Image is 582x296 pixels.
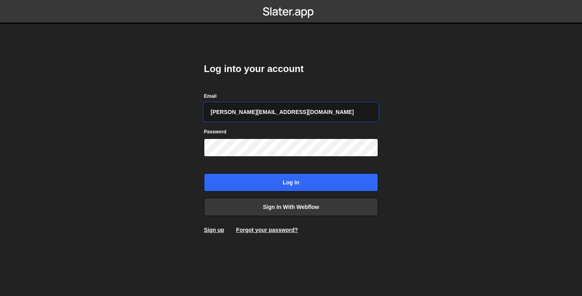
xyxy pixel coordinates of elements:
label: Email [204,92,217,100]
a: Sign up [204,227,224,233]
a: Forgot your password? [236,227,298,233]
a: Sign in with Webflow [204,198,378,216]
label: Password [204,128,226,136]
input: Log in [204,173,378,192]
h2: Log into your account [204,63,378,75]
